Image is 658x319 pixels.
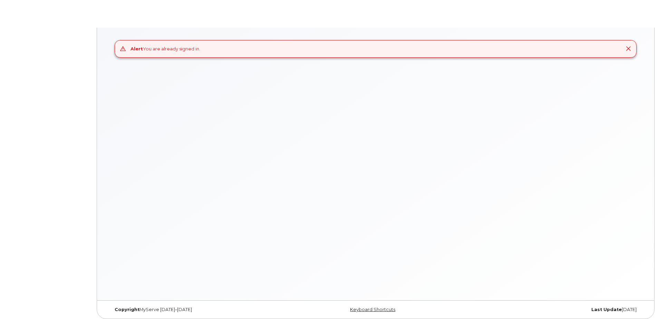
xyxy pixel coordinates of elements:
div: You are already signed in. [130,46,200,52]
div: MyServe [DATE]–[DATE] [109,307,287,312]
strong: Copyright [115,307,139,312]
a: Keyboard Shortcuts [350,307,395,312]
div: [DATE] [464,307,642,312]
strong: Alert [130,46,143,51]
strong: Last Update [591,307,622,312]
